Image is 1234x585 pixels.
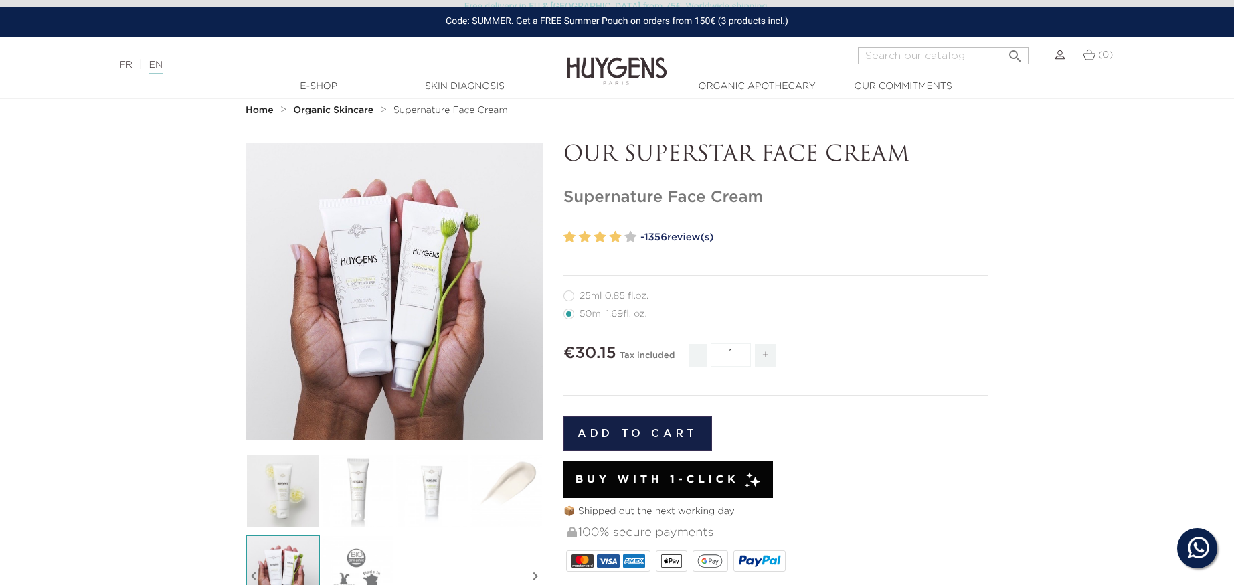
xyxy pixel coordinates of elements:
[620,341,675,378] div: Tax included
[711,343,751,367] input: Quantity
[579,228,591,247] label: 2
[567,527,577,537] img: 100% secure payments
[246,105,276,116] a: Home
[623,554,645,568] img: AMEX
[393,105,508,116] a: Supernature Face Cream
[624,228,636,247] label: 5
[398,80,531,94] a: Skin Diagnosis
[120,60,133,70] a: FR
[293,106,373,115] strong: Organic Skincare
[293,105,377,116] a: Organic Skincare
[755,344,776,367] span: +
[594,228,606,247] label: 3
[113,57,505,73] div: |
[149,60,163,74] a: EN
[246,106,274,115] strong: Home
[567,35,667,87] img: Huygens
[563,188,988,207] h1: Supernature Face Cream
[644,232,667,242] span: 1356
[571,554,594,568] img: MASTERCARD
[563,309,663,319] label: 50ml 1.69fl. oz.
[597,554,619,568] img: VISA
[609,228,621,247] label: 4
[563,143,988,168] p: OUR SUPERSTAR FACE CREAM
[689,344,707,367] span: -
[563,290,665,301] label: 25ml 0,85 fl.oz.
[661,554,682,568] img: apple_pay
[690,80,824,94] a: Organic Apothecary
[566,519,988,548] div: 100% secure payments
[836,80,970,94] a: Our commitments
[252,80,385,94] a: E-Shop
[640,228,988,248] a: -1356review(s)
[563,345,616,361] span: €30.15
[563,416,712,451] button: Add to cart
[1098,50,1113,60] span: (0)
[697,554,723,568] img: google_pay
[1003,43,1027,61] button: 
[563,228,576,247] label: 1
[1007,44,1023,60] i: 
[393,106,508,115] span: Supernature Face Cream
[858,47,1029,64] input: Search
[563,505,988,519] p: 📦 Shipped out the next working day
